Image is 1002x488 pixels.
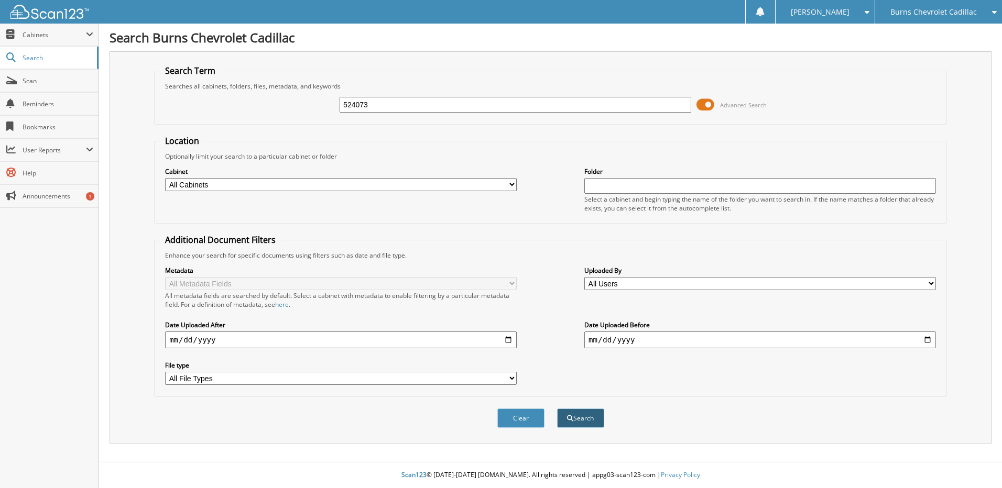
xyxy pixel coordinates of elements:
[165,266,517,275] label: Metadata
[584,331,936,348] input: end
[99,462,1002,488] div: © [DATE]-[DATE] [DOMAIN_NAME]. All rights reserved | appg03-scan123-com |
[23,53,92,62] span: Search
[165,167,517,176] label: Cabinet
[10,5,89,19] img: scan123-logo-white.svg
[23,146,86,154] span: User Reports
[890,9,977,15] span: Burns Chevrolet Cadillac
[720,101,767,109] span: Advanced Search
[584,320,936,329] label: Date Uploaded Before
[23,123,93,131] span: Bookmarks
[23,76,93,85] span: Scan
[165,361,517,370] label: File type
[160,152,941,161] div: Optionally limit your search to a particular cabinet or folder
[160,234,281,246] legend: Additional Document Filters
[584,266,936,275] label: Uploaded By
[584,195,936,213] div: Select a cabinet and begin typing the name of the folder you want to search in. If the name match...
[160,82,941,91] div: Searches all cabinets, folders, files, metadata, and keywords
[23,192,93,201] span: Announcements
[165,331,517,348] input: start
[160,251,941,260] div: Enhance your search for specific documents using filters such as date and file type.
[401,470,427,479] span: Scan123
[160,135,204,147] legend: Location
[584,167,936,176] label: Folder
[791,9,849,15] span: [PERSON_NAME]
[497,408,544,428] button: Clear
[86,192,94,201] div: 1
[275,300,289,309] a: here
[23,99,93,108] span: Reminders
[165,291,517,309] div: All metadata fields are searched by default. Select a cabinet with metadata to enable filtering b...
[950,438,1002,488] iframe: Chat Widget
[23,30,86,39] span: Cabinets
[110,29,992,46] h1: Search Burns Chevrolet Cadillac
[23,169,93,178] span: Help
[160,65,221,76] legend: Search Term
[661,470,700,479] a: Privacy Policy
[165,320,517,329] label: Date Uploaded After
[557,408,604,428] button: Search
